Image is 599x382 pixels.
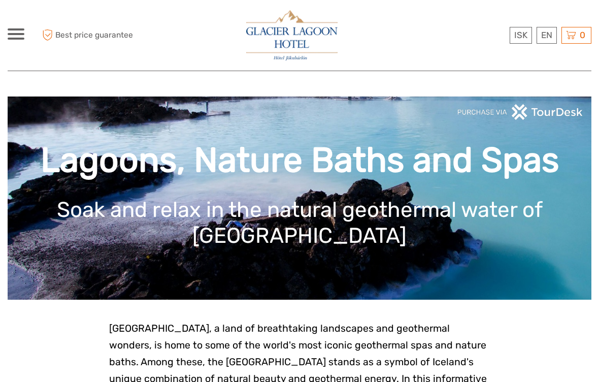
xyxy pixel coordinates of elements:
img: 2790-86ba44ba-e5e5-4a53-8ab7-28051417b7bc_logo_big.jpg [246,10,338,60]
img: PurchaseViaTourDeskwhite.png [457,104,584,120]
span: ISK [514,30,527,40]
div: EN [537,27,557,44]
h1: Lagoons, Nature Baths and Spas [23,140,576,181]
h1: Soak and relax in the natural geothermal water of [GEOGRAPHIC_DATA] [23,197,576,248]
span: 0 [578,30,587,40]
span: Best price guarantee [40,27,154,44]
